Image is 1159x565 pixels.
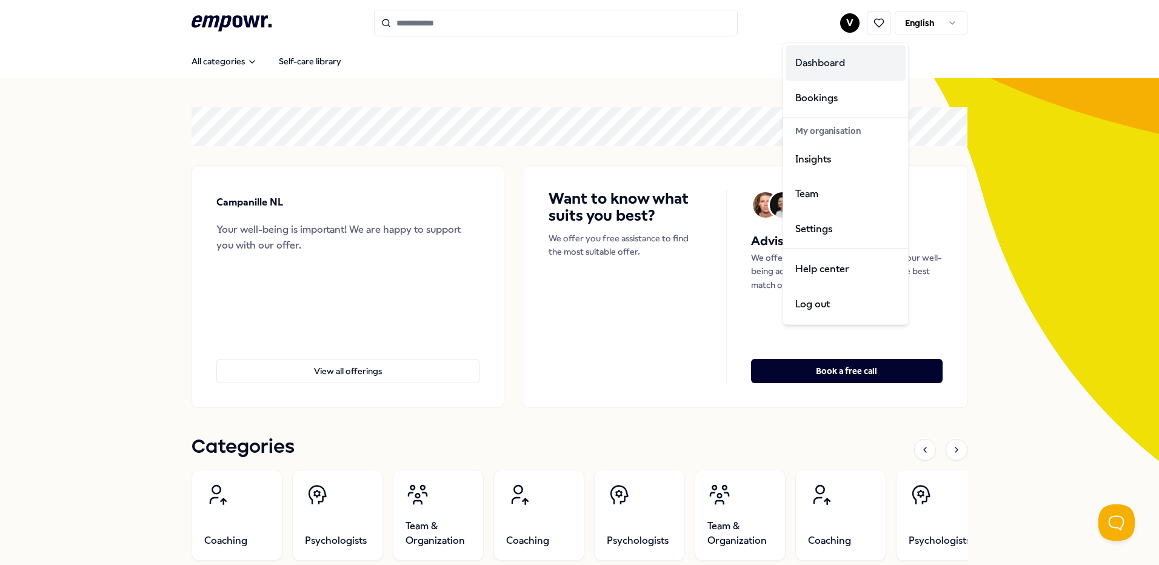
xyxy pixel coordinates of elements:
[786,81,906,116] a: Bookings
[783,42,909,325] div: V
[786,142,906,177] a: Insights
[786,212,906,247] a: Settings
[786,287,906,322] div: Log out
[786,45,906,81] a: Dashboard
[786,176,906,212] a: Team
[786,252,906,287] a: Help center
[786,121,906,141] div: My organisation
